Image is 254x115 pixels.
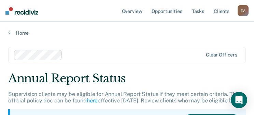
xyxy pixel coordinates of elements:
[5,7,38,15] img: Recidiviz
[238,5,249,16] button: EA
[8,30,246,36] a: Home
[206,52,237,58] div: Clear officers
[8,71,246,91] div: Annual Report Status
[238,5,249,16] div: E A
[87,97,98,104] a: here
[231,92,247,108] div: Open Intercom Messenger
[8,91,245,104] p: Supervision clients may be eligible for Annual Report Status if they meet certain criteria. The o...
